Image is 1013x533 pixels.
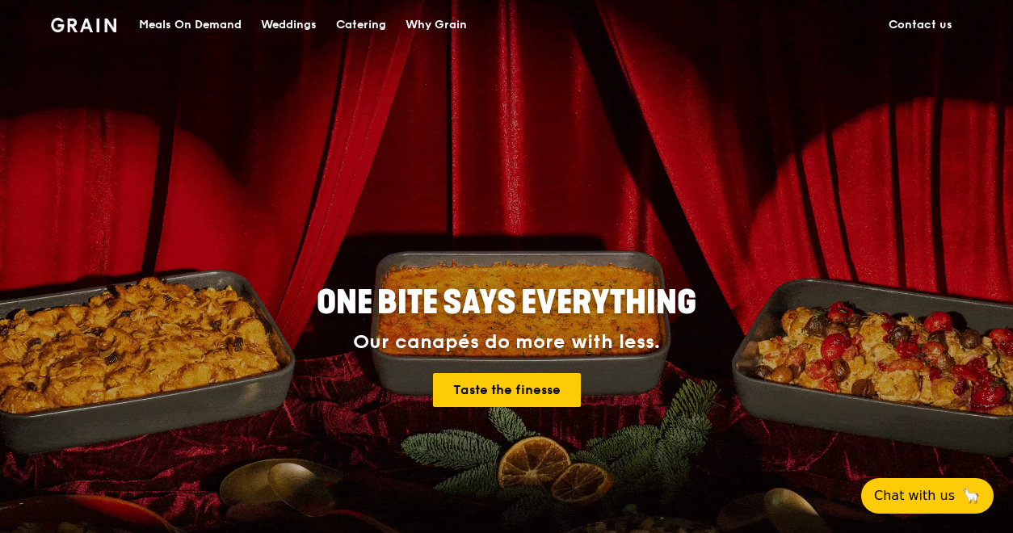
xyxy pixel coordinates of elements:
div: Catering [336,1,386,49]
div: Weddings [261,1,317,49]
a: Why Grain [396,1,477,49]
span: 🦙 [961,486,981,506]
div: Meals On Demand [139,1,242,49]
button: Chat with us🦙 [861,478,994,514]
a: Catering [326,1,396,49]
div: Why Grain [406,1,467,49]
span: Chat with us [874,486,955,506]
a: Weddings [251,1,326,49]
span: ONE BITE SAYS EVERYTHING [317,283,696,322]
a: Contact us [879,1,962,49]
a: Taste the finesse [433,373,581,407]
img: Grain [51,18,116,32]
div: Our canapés do more with less. [216,331,797,354]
